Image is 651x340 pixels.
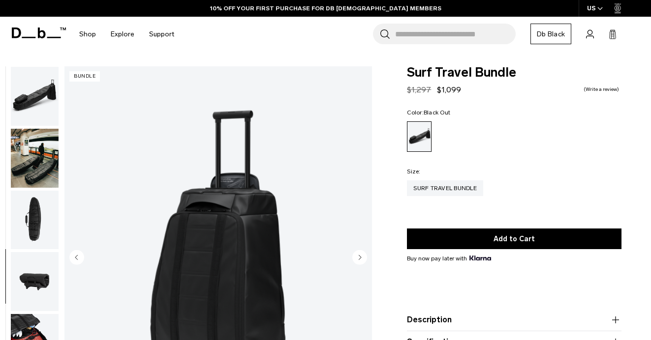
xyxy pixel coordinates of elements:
[407,85,431,94] s: $1,297
[469,255,491,260] img: {"height" => 20, "alt" => "Klarna"}
[437,85,461,94] span: $1,099
[111,17,134,52] a: Explore
[584,87,619,92] a: Write a review
[210,4,441,13] a: 10% OFF YOUR FIRST PURCHASE FOR DB [DEMOGRAPHIC_DATA] MEMBERS
[11,252,59,311] img: Surf Travel Bundle
[10,190,59,250] button: Surf Travel Bundle
[407,110,450,115] legend: Color:
[407,254,491,263] span: Buy now pay later with
[72,17,182,52] nav: Main Navigation
[149,17,174,52] a: Support
[424,109,450,116] span: Black Out
[407,169,420,174] legend: Size:
[11,67,59,126] img: Surf Travel Bundle
[11,129,59,188] img: Surf Travel Bundle
[352,250,367,266] button: Next slide
[10,66,59,126] button: Surf Travel Bundle
[407,180,483,196] a: Surf Travel Bundle
[69,71,100,82] p: Bundle
[69,250,84,266] button: Previous slide
[11,191,59,250] img: Surf Travel Bundle
[407,228,621,249] button: Add to Cart
[407,121,432,152] a: Black Out
[530,24,571,44] a: Db Black
[10,252,59,312] button: Surf Travel Bundle
[407,66,621,79] span: Surf Travel Bundle
[407,314,621,326] button: Description
[79,17,96,52] a: Shop
[10,128,59,188] button: Surf Travel Bundle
